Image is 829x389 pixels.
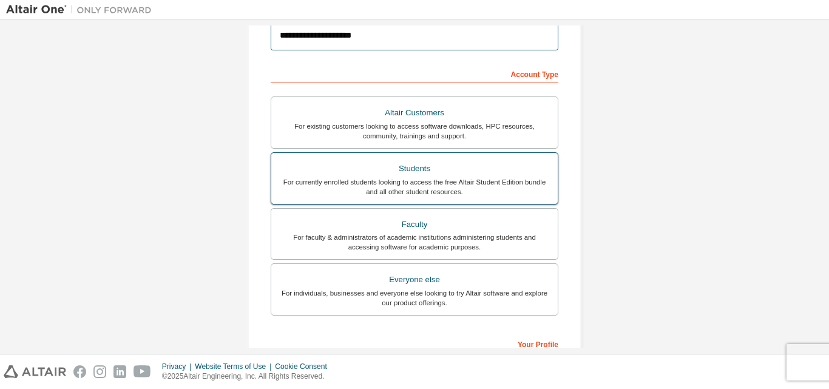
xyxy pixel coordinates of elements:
[134,365,151,378] img: youtube.svg
[279,121,550,141] div: For existing customers looking to access software downloads, HPC resources, community, trainings ...
[279,271,550,288] div: Everyone else
[279,232,550,252] div: For faculty & administrators of academic institutions administering students and accessing softwa...
[162,362,195,371] div: Privacy
[279,216,550,233] div: Faculty
[279,160,550,177] div: Students
[113,365,126,378] img: linkedin.svg
[271,334,558,353] div: Your Profile
[93,365,106,378] img: instagram.svg
[73,365,86,378] img: facebook.svg
[4,365,66,378] img: altair_logo.svg
[271,64,558,83] div: Account Type
[6,4,158,16] img: Altair One
[275,362,334,371] div: Cookie Consent
[279,104,550,121] div: Altair Customers
[279,288,550,308] div: For individuals, businesses and everyone else looking to try Altair software and explore our prod...
[195,362,275,371] div: Website Terms of Use
[279,177,550,197] div: For currently enrolled students looking to access the free Altair Student Edition bundle and all ...
[162,371,334,382] p: © 2025 Altair Engineering, Inc. All Rights Reserved.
